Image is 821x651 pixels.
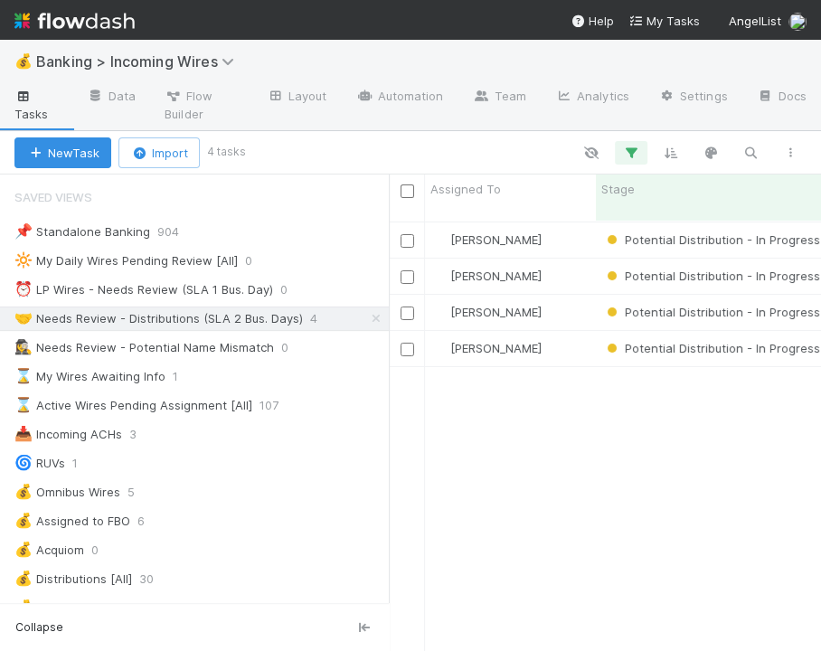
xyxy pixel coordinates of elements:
[432,303,542,321] div: [PERSON_NAME]
[433,269,448,283] img: avatar_c6c9a18c-a1dc-4048-8eac-219674057138.png
[14,394,252,417] div: Active Wires Pending Assignment [All]
[14,368,33,383] span: ⌛
[14,278,273,301] div: LP Wires - Needs Review (SLA 1 Bus. Day)
[401,234,414,248] input: Toggle Row Selected
[137,510,163,533] span: 6
[14,510,130,533] div: Assigned to FBO
[14,137,111,168] button: NewTask
[432,339,542,357] div: [PERSON_NAME]
[91,539,117,561] span: 0
[14,307,303,330] div: Needs Review - Distributions (SLA 2 Bus. Days)
[603,341,820,355] span: Potential Distribution - In Progress
[98,597,123,619] span: 0
[729,14,781,28] span: AngelList
[401,307,414,320] input: Toggle Row Selected
[14,539,84,561] div: Acquiom
[430,180,501,198] span: Assigned To
[14,281,33,297] span: ⏰
[628,12,700,30] a: My Tasks
[14,481,120,504] div: Omnibus Wires
[450,269,542,283] span: [PERSON_NAME]
[628,14,700,28] span: My Tasks
[458,83,540,112] a: Team
[150,83,252,130] a: Flow Builder
[14,571,33,586] span: 💰
[450,305,542,319] span: [PERSON_NAME]
[14,397,33,412] span: ⌛
[14,53,33,69] span: 💰
[14,599,33,615] span: 💰
[14,250,238,272] div: My Daily Wires Pending Review [All]
[603,305,820,319] span: Potential Distribution - In Progress
[14,179,92,215] span: Saved Views
[14,452,65,475] div: RUVs
[603,232,820,247] span: Potential Distribution - In Progress
[603,339,820,357] div: Potential Distribution - In Progress
[129,423,155,446] span: 3
[207,144,246,160] small: 4 tasks
[450,232,542,247] span: [PERSON_NAME]
[14,597,90,619] div: Coinbase
[14,5,135,36] img: logo-inverted-e16ddd16eac7371096b0.svg
[433,341,448,355] img: avatar_c6c9a18c-a1dc-4048-8eac-219674057138.png
[601,180,635,198] span: Stage
[401,184,414,198] input: Toggle All Rows Selected
[14,484,33,499] span: 💰
[603,269,820,283] span: Potential Distribution - In Progress
[127,481,153,504] span: 5
[450,341,542,355] span: [PERSON_NAME]
[742,83,821,112] a: Docs
[36,52,243,71] span: Banking > Incoming Wires
[14,455,33,470] span: 🌀
[14,423,122,446] div: Incoming ACHs
[14,310,33,325] span: 🤝
[310,307,335,330] span: 4
[14,221,150,243] div: Standalone Banking
[341,83,458,112] a: Automation
[14,513,33,528] span: 💰
[260,394,297,417] span: 107
[603,267,820,285] div: Potential Distribution - In Progress
[173,365,196,388] span: 1
[432,231,542,249] div: [PERSON_NAME]
[14,223,33,239] span: 📌
[14,365,165,388] div: My Wires Awaiting Info
[15,619,63,636] span: Collapse
[571,12,614,30] div: Help
[157,221,197,243] span: 904
[14,542,33,557] span: 💰
[433,232,448,247] img: avatar_c6c9a18c-a1dc-4048-8eac-219674057138.png
[788,13,807,31] img: avatar_eacbd5bb-7590-4455-a9e9-12dcb5674423.png
[165,87,238,123] span: Flow Builder
[432,267,542,285] div: [PERSON_NAME]
[14,426,33,441] span: 📥
[139,568,172,590] span: 30
[603,231,820,249] div: Potential Distribution - In Progress
[644,83,742,112] a: Settings
[401,343,414,356] input: Toggle Row Selected
[541,83,644,112] a: Analytics
[252,83,342,112] a: Layout
[433,305,448,319] img: avatar_c6c9a18c-a1dc-4048-8eac-219674057138.png
[14,87,58,123] span: Tasks
[401,270,414,284] input: Toggle Row Selected
[280,278,306,301] span: 0
[118,137,200,168] button: Import
[14,568,132,590] div: Distributions [All]
[603,303,820,321] div: Potential Distribution - In Progress
[72,83,150,112] a: Data
[14,339,33,354] span: 🕵️‍♀️
[14,252,33,268] span: 🔆
[281,336,307,359] span: 0
[14,336,274,359] div: Needs Review - Potential Name Mismatch
[245,250,270,272] span: 0
[72,452,96,475] span: 1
